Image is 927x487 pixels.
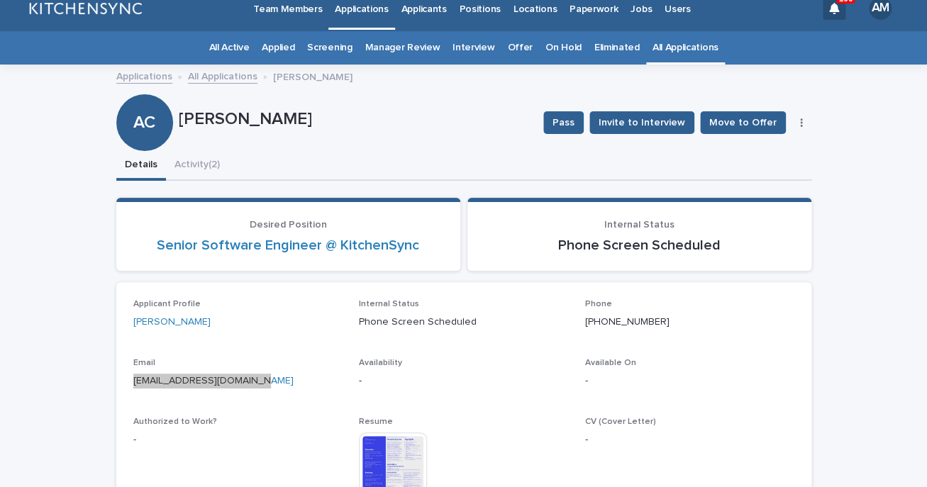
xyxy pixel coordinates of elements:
[599,116,685,130] span: Invite to Interview
[585,359,636,367] span: Available On
[116,67,172,84] a: Applications
[709,116,777,130] span: Move to Offer
[585,418,656,426] span: CV (Cover Letter)
[585,374,794,388] p: -
[585,432,794,447] p: -
[157,237,419,254] a: Senior Software Engineer @ KitchenSync
[359,359,402,367] span: Availability
[553,116,574,130] span: Pass
[188,67,257,84] a: All Applications
[133,300,201,308] span: Applicant Profile
[700,111,786,134] button: Move to Offer
[507,31,532,65] a: Offer
[262,31,294,65] a: Applied
[166,151,228,181] button: Activity (2)
[594,31,640,65] a: Eliminated
[585,317,670,327] a: [PHONE_NUMBER]
[133,418,217,426] span: Authorized to Work?
[133,359,155,367] span: Email
[179,109,533,130] p: [PERSON_NAME]
[453,31,494,65] a: Interview
[250,220,327,230] span: Desired Position
[116,55,173,133] div: AC
[133,315,211,330] a: [PERSON_NAME]
[273,68,353,84] p: [PERSON_NAME]
[589,111,694,134] button: Invite to Interview
[359,374,568,388] p: -
[209,31,249,65] a: All Active
[545,31,582,65] a: On Hold
[359,315,568,330] p: Phone Screen Scheduled
[604,220,675,230] span: Internal Status
[365,31,440,65] a: Manager Review
[543,111,584,134] button: Pass
[133,432,343,447] p: -
[359,418,393,426] span: Resume
[484,237,794,254] p: Phone Screen Scheduled
[653,31,718,65] a: All Applications
[116,151,166,181] button: Details
[359,300,419,308] span: Internal Status
[133,376,294,386] a: [EMAIL_ADDRESS][DOMAIN_NAME]
[307,31,352,65] a: Screening
[585,300,612,308] span: Phone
